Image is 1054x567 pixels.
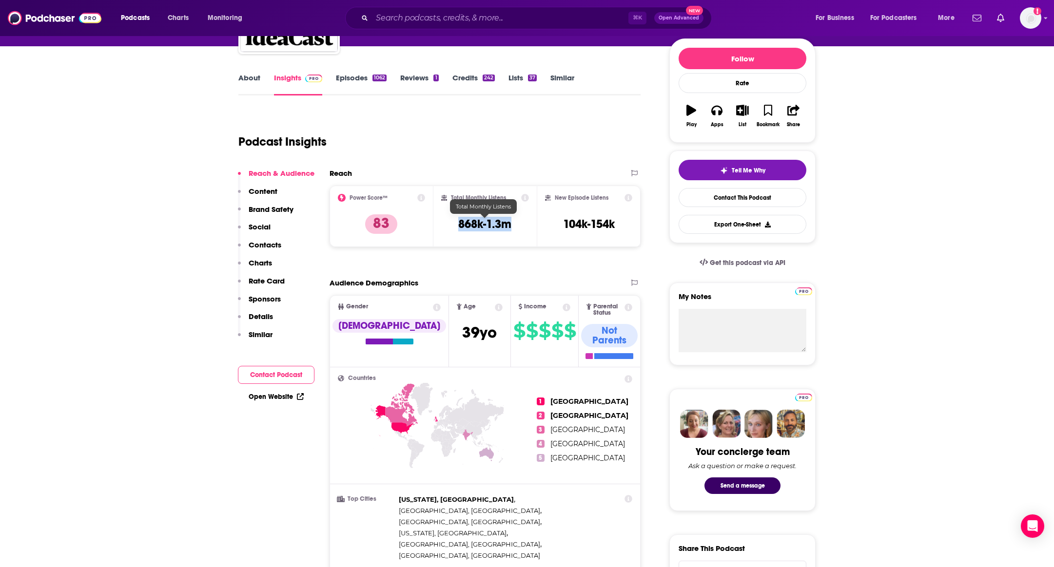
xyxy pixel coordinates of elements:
input: Search podcasts, credits, & more... [372,10,628,26]
p: Similar [249,330,273,339]
p: Social [249,222,271,231]
div: Share [787,122,800,128]
p: Sponsors [249,294,281,303]
span: [GEOGRAPHIC_DATA] [550,425,625,434]
img: Jules Profile [744,410,773,438]
img: tell me why sparkle [720,167,728,174]
h3: 104k-154k [563,217,615,231]
a: Credits242 [452,73,495,95]
button: Social [238,222,271,240]
a: Contact This Podcast [679,188,806,207]
button: Rate Card [238,276,285,294]
img: Sydney Profile [680,410,708,438]
span: Age [464,303,476,310]
a: Open Website [249,393,304,401]
h2: Reach [330,169,352,178]
span: Income [524,303,547,310]
div: 37 [528,75,537,81]
button: Bookmark [755,98,781,133]
span: [US_STATE], [GEOGRAPHIC_DATA] [399,495,514,503]
span: $ [539,323,550,339]
button: open menu [809,10,866,26]
span: , [399,528,508,539]
p: Rate Card [249,276,285,285]
button: open menu [201,10,255,26]
span: , [399,516,542,528]
a: Charts [161,10,195,26]
span: [GEOGRAPHIC_DATA], [GEOGRAPHIC_DATA] [399,507,540,514]
h1: Podcast Insights [238,134,327,149]
span: 4 [537,440,545,448]
div: 1 [433,75,438,81]
button: Export One-Sheet [679,215,806,234]
button: Open AdvancedNew [654,12,703,24]
span: For Podcasters [870,11,917,25]
button: open menu [114,10,162,26]
button: Brand Safety [238,205,293,223]
h3: Share This Podcast [679,544,745,553]
a: Lists37 [508,73,537,95]
span: $ [526,323,538,339]
button: Show profile menu [1020,7,1041,29]
button: Content [238,187,277,205]
button: Details [238,312,273,330]
span: Logged in as danikarchmer [1020,7,1041,29]
img: Podchaser Pro [795,394,812,401]
h2: Audience Demographics [330,278,418,287]
span: Countries [348,375,376,381]
span: Open Advanced [659,16,699,20]
p: Contacts [249,240,281,249]
div: 1062 [372,75,387,81]
span: [US_STATE], [GEOGRAPHIC_DATA] [399,529,507,537]
span: New [686,6,703,15]
h3: 868k-1.3m [458,217,511,231]
span: ⌘ K [628,12,646,24]
span: More [938,11,955,25]
button: tell me why sparkleTell Me Why [679,160,806,180]
button: Share [781,98,806,133]
span: 3 [537,426,545,434]
h2: Power Score™ [350,194,388,201]
div: Rate [679,73,806,93]
div: [DEMOGRAPHIC_DATA] [332,319,446,333]
a: Reviews1 [400,73,438,95]
span: Total Monthly Listens [456,203,511,210]
a: Show notifications dropdown [993,10,1008,26]
img: Podchaser Pro [795,287,812,295]
button: Send a message [704,477,781,494]
a: Pro website [795,286,812,295]
button: Follow [679,48,806,69]
span: For Business [816,11,854,25]
button: Apps [704,98,729,133]
span: [GEOGRAPHIC_DATA], [GEOGRAPHIC_DATA] [399,518,540,526]
span: $ [551,323,563,339]
span: [GEOGRAPHIC_DATA], [GEOGRAPHIC_DATA] [399,540,540,548]
span: Tell Me Why [732,167,765,174]
span: 5 [537,454,545,462]
h3: Top Cities [338,496,395,502]
button: Reach & Audience [238,169,314,187]
div: Apps [711,122,723,128]
p: Content [249,187,277,196]
span: [GEOGRAPHIC_DATA] [550,397,628,406]
img: Podchaser - Follow, Share and Rate Podcasts [8,9,101,27]
button: Play [679,98,704,133]
div: Ask a question or make a request. [688,462,797,470]
a: Similar [550,73,574,95]
span: Monitoring [208,11,242,25]
button: List [730,98,755,133]
span: , [399,505,542,516]
a: Episodes1062 [336,73,387,95]
div: Open Intercom Messenger [1021,514,1044,538]
h2: Total Monthly Listens [451,194,506,201]
a: Pro website [795,392,812,401]
span: [GEOGRAPHIC_DATA], [GEOGRAPHIC_DATA] [399,551,540,559]
a: InsightsPodchaser Pro [274,73,322,95]
a: Show notifications dropdown [969,10,985,26]
button: open menu [931,10,967,26]
p: 83 [365,214,397,234]
span: 2 [537,412,545,419]
p: Brand Safety [249,205,293,214]
div: Your concierge team [696,446,790,458]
